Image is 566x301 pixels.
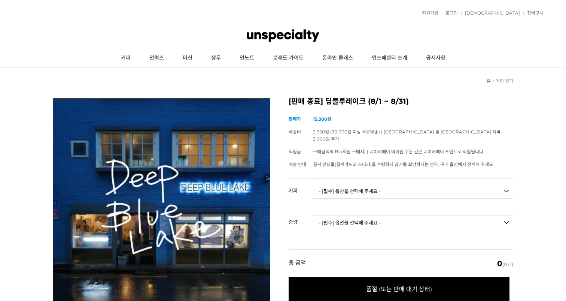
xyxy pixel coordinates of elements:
[496,78,513,84] a: 커피 월픽
[173,49,202,67] a: 머신
[362,49,417,67] a: 언스페셜티 소개
[289,260,306,267] strong: 총 금액
[202,49,230,67] a: 생두
[264,49,313,67] a: 분쇄도 가이드
[442,11,458,15] a: 로그인
[289,162,306,167] span: 배송 안내
[487,78,491,84] a: 홈
[230,49,264,67] a: 언노트
[289,179,313,196] th: 커피
[461,11,520,15] a: [DEMOGRAPHIC_DATA]
[313,162,494,167] span: 월픽 인쇄물(월픽카드와 스티커)을 수령하지 않기를 희망하시는 경우, 구매 옵션에서 선택해 주세요.
[289,116,301,122] span: 판매가
[289,98,513,105] h2: [판매 종료] 딥블루레이크 (8/1 ~ 8/31)
[140,49,173,67] a: 언럭스
[289,149,301,154] span: 적립금
[289,210,313,228] th: 중량
[497,260,513,267] span: (0개)
[417,49,455,67] a: 공지사항
[112,49,140,67] a: 커피
[313,149,484,154] span: 구매금액의 1% (회원 구매시) | 네이버페이 비회원 주문 건은 네이버페이 포인트로 적립됩니다.
[418,11,438,15] a: 회원가입
[313,49,362,67] a: 온라인 클래스
[313,116,331,122] strong: 15,300원
[289,129,301,135] span: 배송비
[247,24,319,47] img: 언스페셜티 몰
[313,129,500,142] span: 2,750원 (30,000원 이상 무료배송) | [GEOGRAPHIC_DATA] 및 [GEOGRAPHIC_DATA] 지역 3,000원 추가
[497,259,502,268] em: 0
[523,11,544,15] a: 장바구니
